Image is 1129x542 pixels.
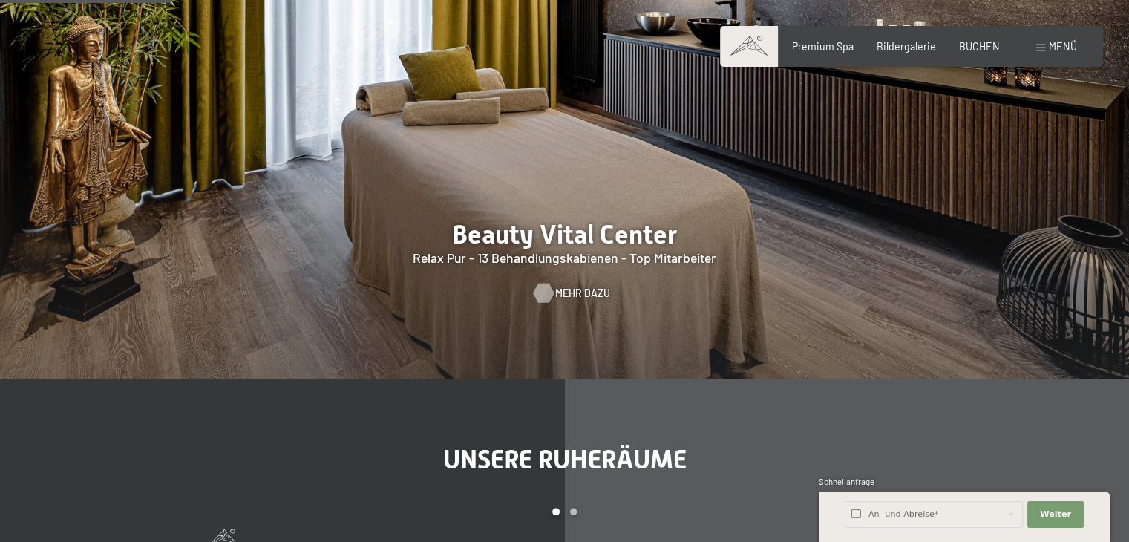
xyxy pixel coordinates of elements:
div: Carousel Pagination [138,508,990,528]
span: Mehr dazu [555,286,610,301]
div: Carousel Page 2 [570,508,577,515]
a: BUCHEN [959,40,1000,53]
a: Premium Spa [792,40,854,53]
button: Weiter [1027,501,1084,528]
span: Menü [1049,40,1077,53]
span: Weiter [1040,509,1071,520]
div: Carousel Page 1 (Current Slide) [552,508,560,515]
span: Schnellanfrage [819,477,874,486]
a: Bildergalerie [877,40,936,53]
span: Unsere Ruheräume [443,444,687,474]
a: Mehr dazu [534,286,595,301]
